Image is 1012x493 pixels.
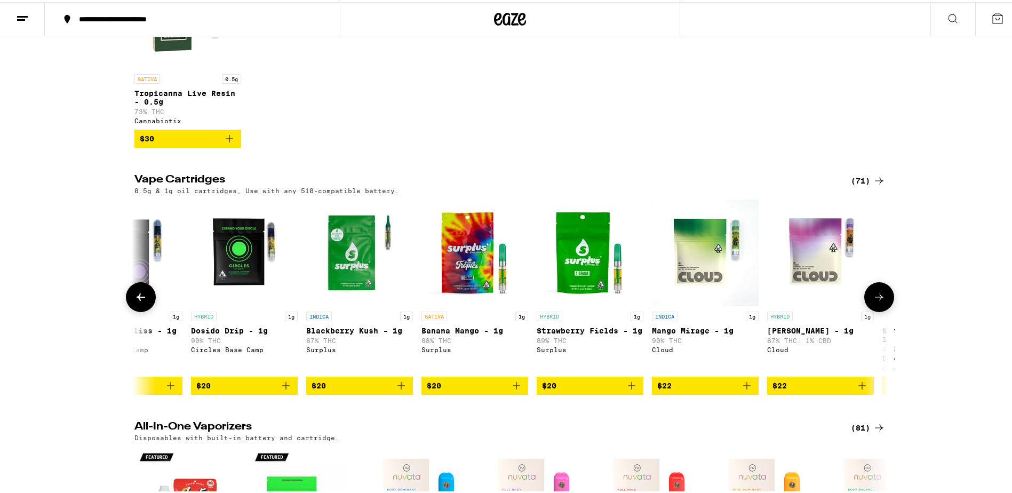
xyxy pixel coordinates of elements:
p: 43% THC: 48% CBD [882,344,989,351]
span: $30 [140,132,154,141]
img: Surplus - Strawberry Fields - 1g [537,197,643,304]
img: Surplus - Blackberry Kush - 1g [306,197,413,304]
div: Cloud [767,344,874,351]
p: 90% THC [191,335,298,342]
button: Add to bag [537,375,643,393]
img: Cloud - Runtz - 1g [767,197,874,304]
a: Open page for Dosido Drip - 1g from Circles Base Camp [191,197,298,375]
img: Cloud - Sunset Sherbert 1:1 - 1g [882,197,989,304]
div: Surplus [421,344,528,351]
p: 87% THC [306,335,413,342]
p: 0.5g & 1g oil cartridges, Use with any 510-compatible battery. [134,185,399,192]
img: Circles Base Camp - Kush Berry Bliss - 1g [76,197,182,304]
span: $22 [888,379,902,388]
p: HYBRID [767,309,793,319]
div: Circles Base Camp [76,344,182,351]
span: Hi. Need any help? [6,7,77,16]
a: Open page for Mango Mirage - 1g from Cloud [652,197,759,375]
p: HYBRID [191,309,217,319]
a: Open page for Strawberry Fields - 1g from Surplus [537,197,643,375]
p: 88% THC [421,335,528,342]
p: Mango Mirage - 1g [652,324,759,333]
p: Strawberry Fields - 1g [537,324,643,333]
p: Sunset Sherbert 1:1 - 1g [882,324,989,341]
span: $20 [312,379,326,388]
p: Banana Mango - 1g [421,324,528,333]
p: 0.5g [222,72,241,82]
p: INDICA [306,309,332,319]
button: Add to bag [421,375,528,393]
p: 1g [400,309,413,319]
button: Add to bag [76,375,182,393]
p: Tropicanna Live Resin - 0.5g [134,87,241,104]
span: $20 [196,379,211,388]
div: Cannabiotix [134,115,241,122]
p: 90% THC [76,335,182,342]
span: $22 [657,379,672,388]
p: [PERSON_NAME] - 1g [767,324,874,333]
a: Open page for Blackberry Kush - 1g from Surplus [306,197,413,375]
h2: Vape Cartridges [134,172,833,185]
p: Blackberry Kush - 1g [306,324,413,333]
button: Add to bag [134,128,241,146]
img: Circles Base Camp - Dosido Drip - 1g [191,197,298,304]
p: Kush Berry Bliss - 1g [76,324,182,333]
button: Add to bag [191,375,298,393]
p: Disposables with built-in battery and cartridge. [134,432,339,439]
a: (81) [851,419,886,432]
a: Open page for Runtz - 1g from Cloud [767,197,874,375]
p: 73% THC [134,106,241,113]
p: SATIVA [421,309,447,319]
div: Surplus [306,344,413,351]
span: USE CODE STONER [893,362,957,369]
button: Add to bag [882,375,989,393]
button: Add to bag [652,375,759,393]
h2: All-In-One Vaporizers [134,419,833,432]
p: SATIVA [134,72,160,82]
img: Surplus - Banana Mango - 1g [421,197,528,304]
a: (71) [851,172,886,185]
p: 89% THC [537,335,643,342]
span: $22 [772,379,787,388]
div: Circles Base Camp [191,344,298,351]
p: 1g [861,309,874,319]
button: Add to bag [767,375,874,393]
p: 1g [746,309,759,319]
p: 87% THC: 1% CBD [767,335,874,342]
p: INDICA [652,309,678,319]
a: Open page for Banana Mango - 1g from Surplus [421,197,528,375]
p: 1g [285,309,298,319]
p: 90% THC [652,335,759,342]
span: $20 [427,379,441,388]
a: Open page for Sunset Sherbert 1:1 - 1g from Cloud [882,197,989,375]
span: $20 [542,379,556,388]
p: 1g [515,309,528,319]
div: Cloud [652,344,759,351]
p: 1g [631,309,643,319]
div: Surplus [537,344,643,351]
div: Cloud [882,353,989,360]
a: Open page for Kush Berry Bliss - 1g from Circles Base Camp [76,197,182,375]
p: CBD [882,309,898,319]
button: Add to bag [306,375,413,393]
p: Dosido Drip - 1g [191,324,298,333]
img: Cloud - Mango Mirage - 1g [652,197,759,304]
p: HYBRID [537,309,562,319]
p: 1g [170,309,182,319]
